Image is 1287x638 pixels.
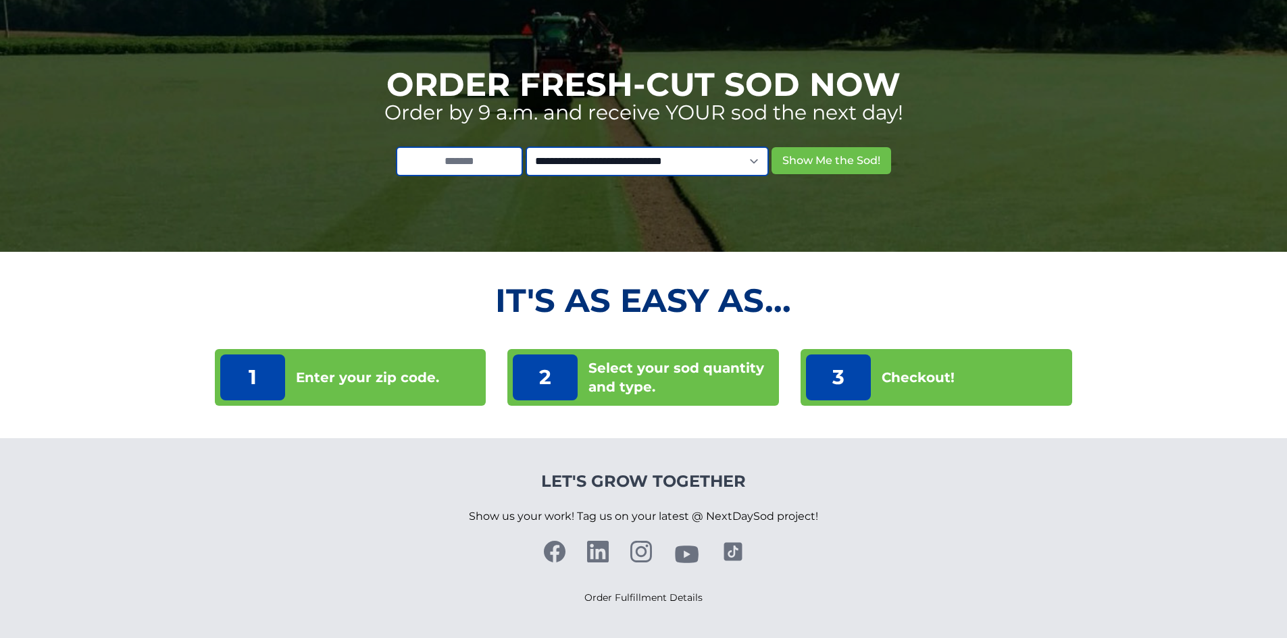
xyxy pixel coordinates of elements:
p: Checkout! [882,368,955,387]
h1: Order Fresh-Cut Sod Now [386,68,901,101]
button: Show Me the Sod! [772,147,891,174]
p: Select your sod quantity and type. [588,358,774,396]
p: Enter your zip code. [296,368,439,387]
a: Order Fulfillment Details [584,591,703,604]
p: Order by 9 a.m. and receive YOUR sod the next day! [384,101,903,125]
h2: It's as Easy As... [215,284,1073,317]
p: 1 [220,354,285,400]
p: Show us your work! Tag us on your latest @ NextDaySod project! [469,492,818,541]
h4: Let's Grow Together [469,471,818,492]
p: 3 [806,354,871,400]
p: 2 [513,354,578,400]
